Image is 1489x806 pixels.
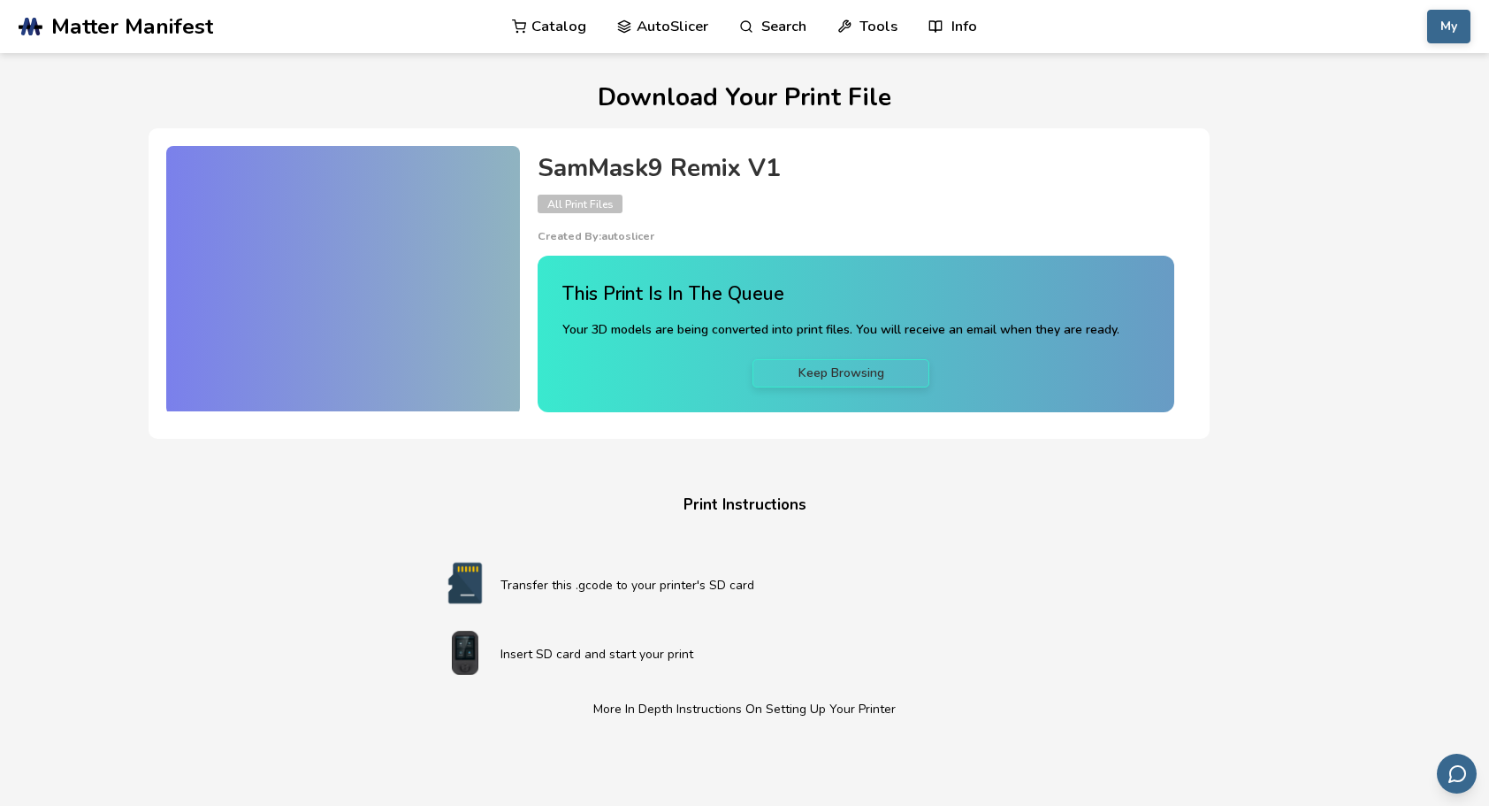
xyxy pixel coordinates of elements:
p: Transfer this .gcode to your printer's SD card [500,576,1059,595]
img: Start print [430,631,500,675]
p: Insert SD card and start your print [500,645,1059,664]
button: Send feedback via email [1437,754,1477,794]
p: More In Depth Instructions On Setting Up Your Printer [430,700,1059,718]
span: All Print Files [538,195,622,213]
button: My [1427,10,1470,43]
span: Matter Manifest [51,14,213,39]
a: Keep Browsing [752,359,929,388]
img: SD card [430,561,500,605]
h4: This Print Is In The Queue [562,280,1119,308]
h4: Print Instructions [409,492,1080,519]
p: Created By: autoslicer [538,230,1174,242]
p: Your 3D models are being converted into print files. You will receive an email when they are ready. [562,320,1119,340]
h4: SamMask9 Remix V1 [538,155,1174,182]
h1: Download Your Print File [149,84,1340,111]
